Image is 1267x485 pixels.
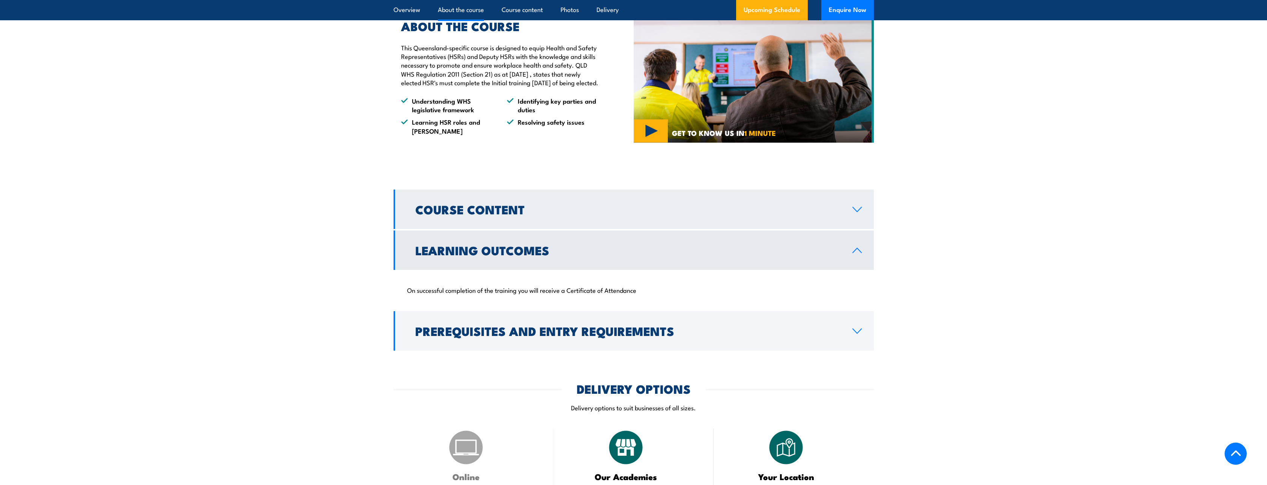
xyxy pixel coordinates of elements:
[401,43,599,87] p: This Queensland-specific course is designed to equip Health and Safety Representatives (HSRs) and...
[415,245,840,255] h2: Learning Outcomes
[394,403,874,412] p: Delivery options to suit businesses of all sizes.
[415,325,840,336] h2: Prerequisites and Entry Requirements
[401,21,599,31] h2: ABOUT THE COURSE
[577,383,691,394] h2: DELIVERY OPTIONS
[732,472,840,481] h3: Your Location
[394,230,874,270] a: Learning Outcomes
[572,472,680,481] h3: Our Academies
[412,472,520,481] h3: Online
[744,127,776,138] strong: 1 MINUTE
[394,311,874,351] a: Prerequisites and Entry Requirements
[507,117,599,135] li: Resolving safety issues
[415,204,840,214] h2: Course Content
[401,117,493,135] li: Learning HSR roles and [PERSON_NAME]
[407,286,860,294] p: On successful completion of the training you will receive a Certificate of Attendance
[507,96,599,114] li: Identifying key parties and duties
[394,190,874,229] a: Course Content
[401,96,493,114] li: Understanding WHS legislative framework
[672,130,776,136] span: GET TO KNOW US IN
